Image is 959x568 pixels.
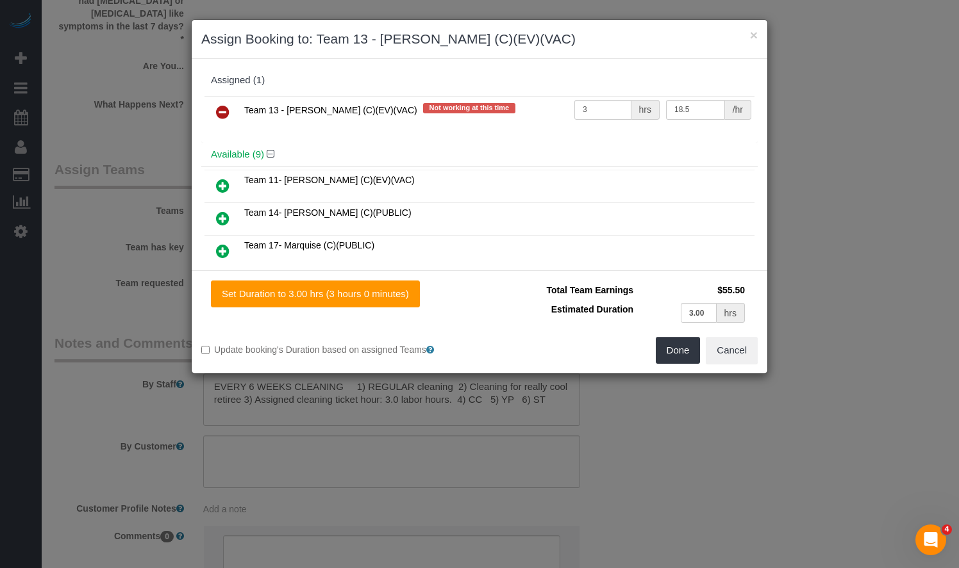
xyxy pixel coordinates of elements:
[211,75,748,86] div: Assigned (1)
[201,343,470,356] label: Update booking's Duration based on assigned Teams
[244,105,417,115] span: Team 13 - [PERSON_NAME] (C)(EV)(VAC)
[706,337,758,364] button: Cancel
[489,280,637,300] td: Total Team Earnings
[244,240,374,250] span: Team 17- Marquise (C)(PUBLIC)
[551,304,633,314] span: Estimated Duration
[942,524,952,535] span: 4
[915,524,946,555] iframe: Intercom live chat
[244,207,412,218] span: Team 14- [PERSON_NAME] (C)(PUBLIC)
[717,303,745,323] div: hrs
[211,280,420,307] button: Set Duration to 3.00 hrs (3 hours 0 minutes)
[725,100,751,120] div: /hr
[244,175,415,185] span: Team 11- [PERSON_NAME] (C)(EV)(VAC)
[423,103,516,113] span: Not working at this time
[631,100,660,120] div: hrs
[201,29,758,49] h3: Assign Booking to: Team 13 - [PERSON_NAME] (C)(EV)(VAC)
[750,28,758,42] button: ×
[201,346,210,354] input: Update booking's Duration based on assigned Teams
[637,280,748,300] td: $55.50
[656,337,701,364] button: Done
[211,149,748,160] h4: Available (9)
